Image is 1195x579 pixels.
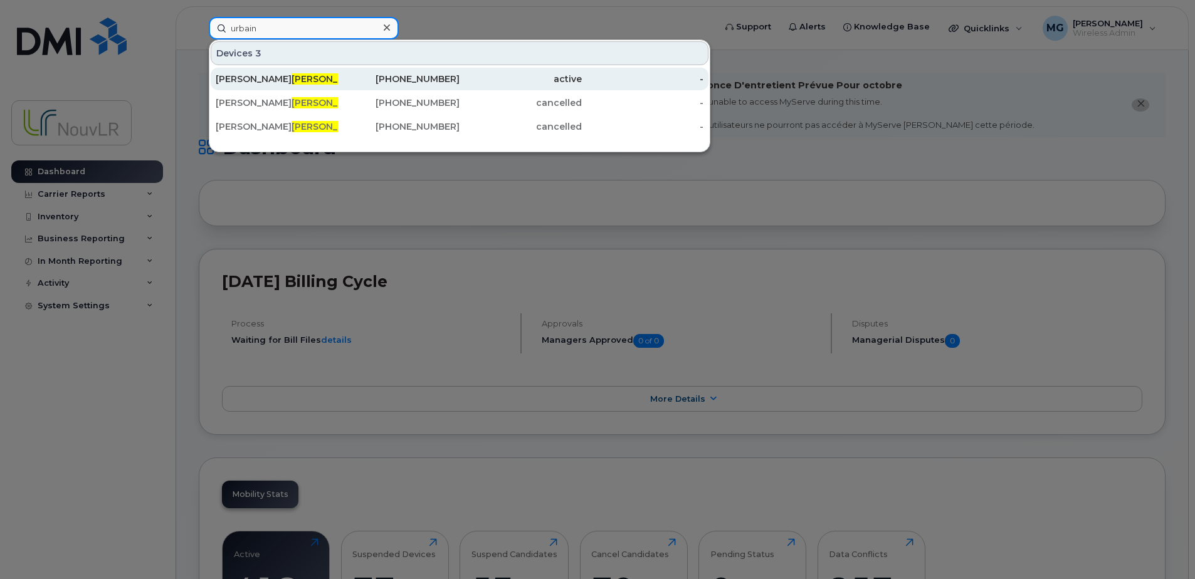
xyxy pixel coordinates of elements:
[460,73,582,85] div: active
[338,73,460,85] div: [PHONE_NUMBER]
[211,68,708,90] a: [PERSON_NAME][PERSON_NAME][PHONE_NUMBER]active-
[292,97,367,108] span: [PERSON_NAME]
[216,120,338,133] div: [PERSON_NAME]
[582,73,704,85] div: -
[216,73,338,85] div: [PERSON_NAME]
[460,120,582,133] div: cancelled
[338,120,460,133] div: [PHONE_NUMBER]
[211,91,708,114] a: [PERSON_NAME][PERSON_NAME]Ipad[PHONE_NUMBER]cancelled-
[582,96,704,109] div: -
[460,96,582,109] div: cancelled
[338,96,460,109] div: [PHONE_NUMBER]
[292,73,367,85] span: [PERSON_NAME]
[292,121,367,132] span: [PERSON_NAME]
[211,115,708,138] a: [PERSON_NAME][PERSON_NAME][PHONE_NUMBER]cancelled-
[255,47,261,60] span: 3
[582,120,704,133] div: -
[216,96,338,109] div: [PERSON_NAME] Ipad
[211,41,708,65] div: Devices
